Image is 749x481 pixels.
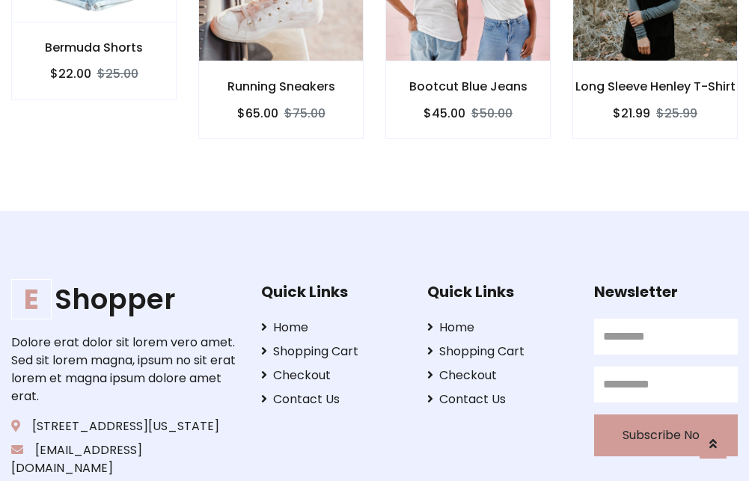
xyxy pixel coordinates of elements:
[261,283,405,301] h5: Quick Links
[573,79,737,94] h6: Long Sleeve Henley T-Shirt
[594,414,738,456] button: Subscribe Now
[50,67,91,81] h6: $22.00
[97,65,138,82] del: $25.00
[386,79,550,94] h6: Bootcut Blue Jeans
[424,106,465,120] h6: $45.00
[11,441,238,477] p: [EMAIL_ADDRESS][DOMAIN_NAME]
[11,334,238,405] p: Dolore erat dolor sit lorem vero amet. Sed sit lorem magna, ipsum no sit erat lorem et magna ipsu...
[613,106,650,120] h6: $21.99
[427,367,571,385] a: Checkout
[471,105,513,122] del: $50.00
[261,390,405,408] a: Contact Us
[261,343,405,361] a: Shopping Cart
[656,105,697,122] del: $25.99
[594,283,738,301] h5: Newsletter
[427,319,571,337] a: Home
[237,106,278,120] h6: $65.00
[427,283,571,301] h5: Quick Links
[261,367,405,385] a: Checkout
[11,279,52,319] span: E
[427,343,571,361] a: Shopping Cart
[199,79,363,94] h6: Running Sneakers
[12,40,176,55] h6: Bermuda Shorts
[11,417,238,435] p: [STREET_ADDRESS][US_STATE]
[427,390,571,408] a: Contact Us
[11,283,238,316] a: EShopper
[11,283,238,316] h1: Shopper
[284,105,325,122] del: $75.00
[261,319,405,337] a: Home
